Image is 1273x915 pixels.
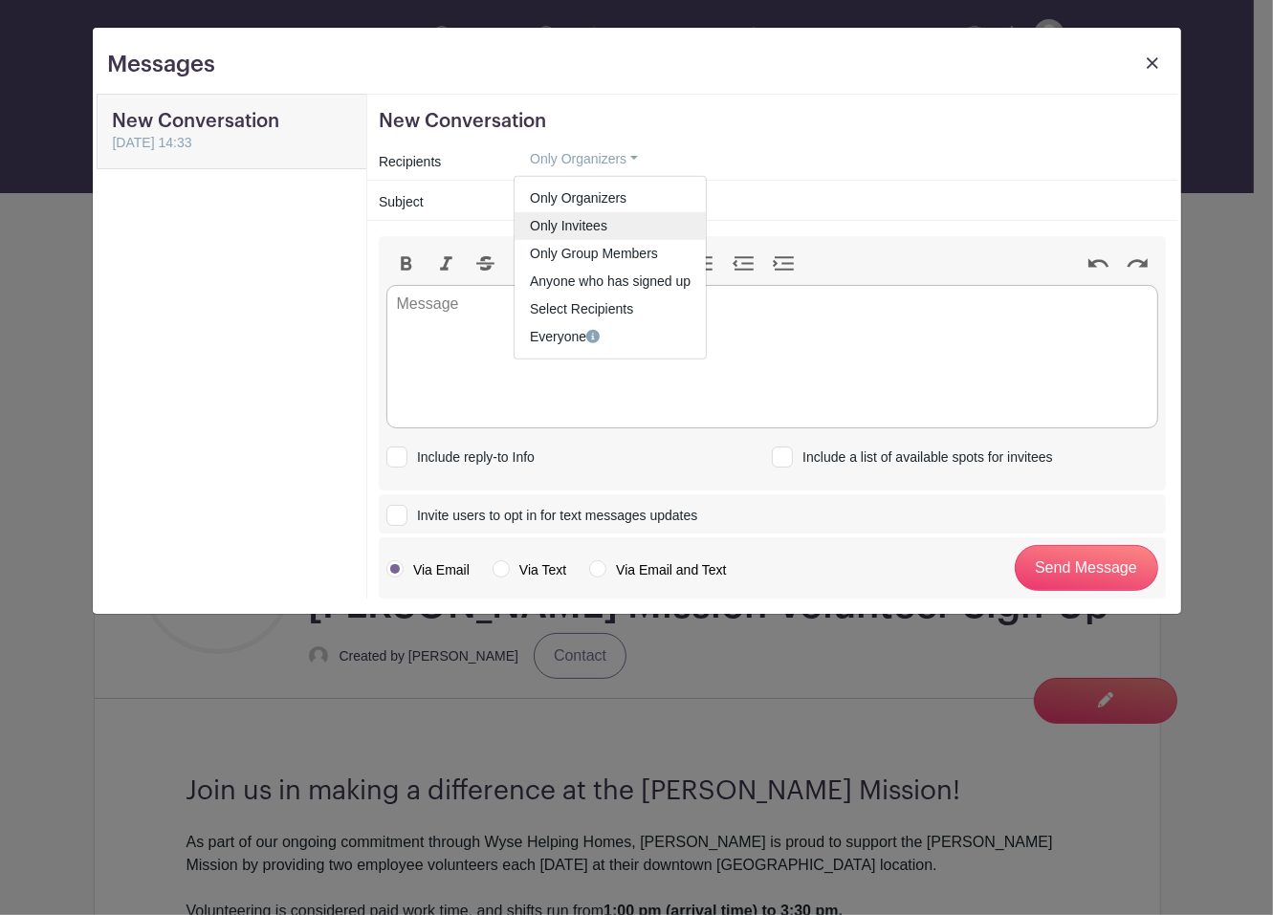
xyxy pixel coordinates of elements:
a: Only Organizers [515,185,706,212]
div: Include a list of available spots for invitees [795,447,1052,468]
button: Only Organizers [514,144,654,174]
button: Italic [427,251,467,276]
h3: Messages [108,51,216,78]
div: Invite users to opt in for text messages updates [409,506,697,526]
a: Only Group Members [515,240,706,268]
button: Link [506,251,546,276]
h5: New Conversation [113,110,352,133]
a: Only Invitees [515,212,706,240]
button: Decrease Level [724,251,764,276]
button: Bold [386,251,427,276]
label: Via Text [493,560,566,579]
span: translation missing: en.conversations.conversation_types.select_recipients [530,301,633,316]
h5: New Conversation [379,110,1166,133]
div: [DATE] 14:33 [113,133,352,153]
button: Undo [1078,251,1118,276]
div: Subject [367,188,502,216]
button: Redo [1118,251,1158,276]
input: Subject [514,185,1165,214]
button: Increase Level [763,251,803,276]
a: Everyone [515,323,706,351]
img: close_button-5f87c8562297e5c2d7936805f587ecaba9071eb48480494691a3f1689db116b3.svg [1147,57,1158,69]
div: Recipients [367,148,502,176]
div: Include reply-to Info [409,447,535,468]
label: Via Email and Text [589,560,726,579]
button: Strikethrough [466,251,506,276]
input: Send Message [1015,545,1158,591]
a: Select Recipients [515,295,706,323]
label: Via Email [386,560,470,579]
a: Anyone who has signed up [515,268,706,295]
